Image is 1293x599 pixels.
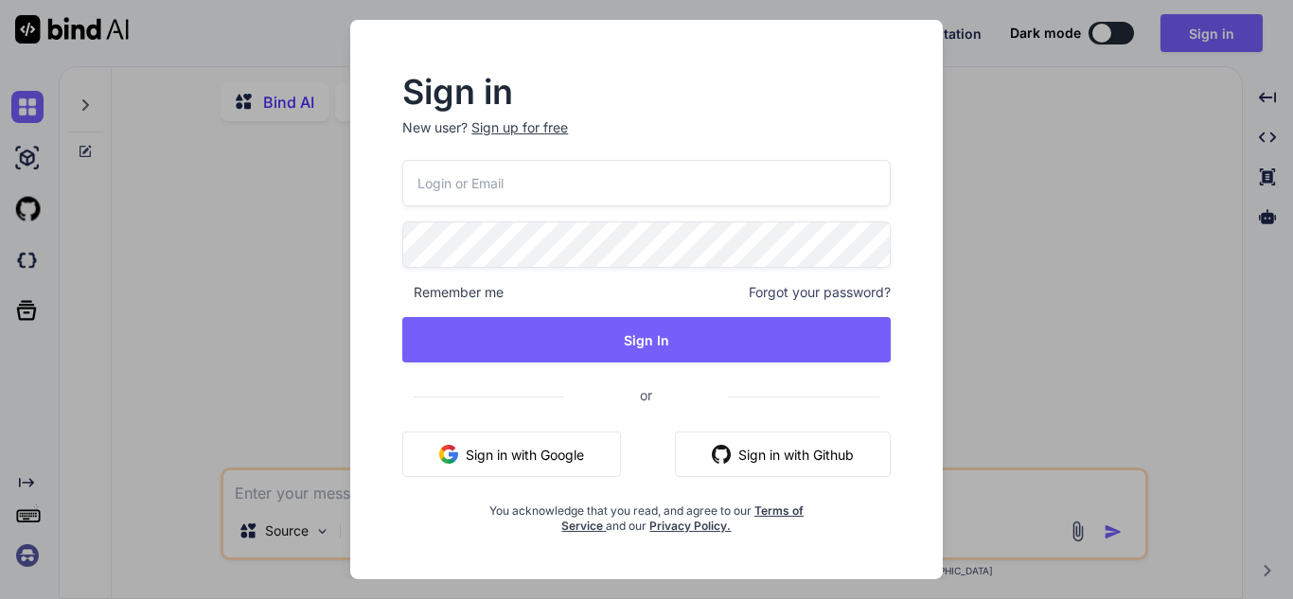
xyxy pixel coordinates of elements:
[649,519,731,533] a: Privacy Policy.
[402,283,504,302] span: Remember me
[402,118,891,160] p: New user?
[484,492,809,534] div: You acknowledge that you read, and agree to our and our
[749,283,891,302] span: Forgot your password?
[471,118,568,137] div: Sign up for free
[402,432,621,477] button: Sign in with Google
[402,317,891,362] button: Sign In
[402,160,891,206] input: Login or Email
[675,432,891,477] button: Sign in with Github
[402,77,891,107] h2: Sign in
[564,372,728,418] span: or
[712,445,731,464] img: github
[439,445,458,464] img: google
[561,503,804,533] a: Terms of Service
